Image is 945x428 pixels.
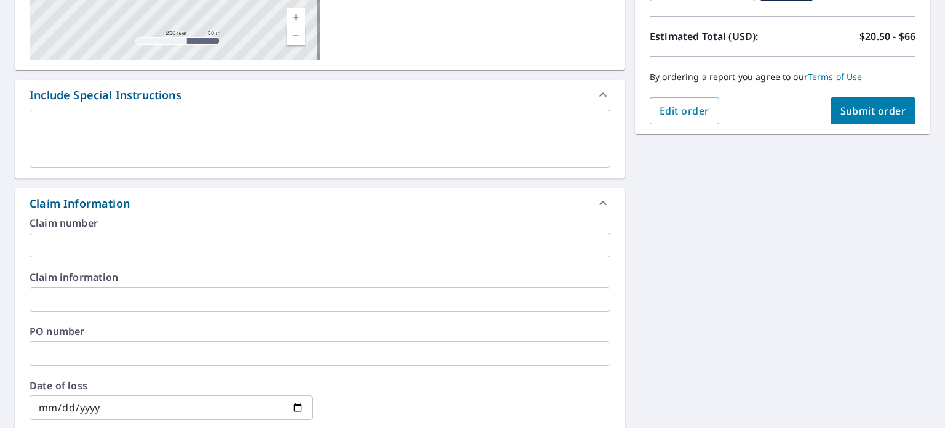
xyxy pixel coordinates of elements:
[840,104,906,118] span: Submit order
[831,97,916,124] button: Submit order
[30,272,610,282] label: Claim information
[30,87,181,103] div: Include Special Instructions
[30,326,610,336] label: PO number
[808,71,863,83] a: Terms of Use
[287,8,305,26] a: Current Level 17, Zoom In
[30,381,313,390] label: Date of loss
[650,29,783,44] p: Estimated Total (USD):
[859,29,915,44] p: $20.50 - $66
[650,97,719,124] button: Edit order
[650,71,915,83] p: By ordering a report you agree to our
[15,80,625,110] div: Include Special Instructions
[287,26,305,45] a: Current Level 17, Zoom Out
[660,104,709,118] span: Edit order
[30,195,130,212] div: Claim Information
[15,188,625,218] div: Claim Information
[30,218,610,228] label: Claim number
